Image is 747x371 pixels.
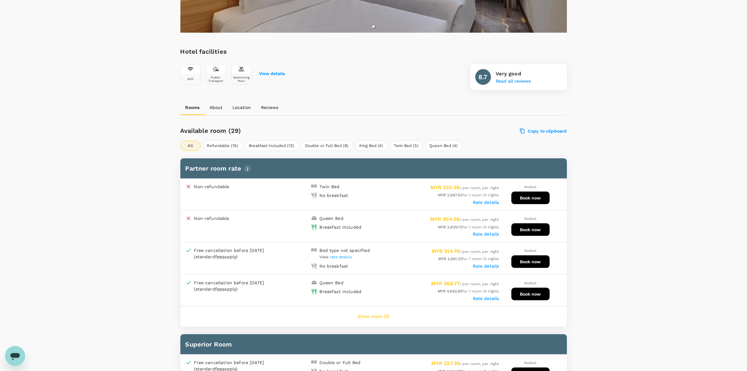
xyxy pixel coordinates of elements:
span: MYR 3,829.72 [438,225,462,229]
span: MYR 314.70 [432,248,460,254]
p: About [210,104,223,111]
span: MYR 2,867.53 [438,193,462,197]
span: MYR 368.77 [431,281,460,286]
span: MYR 304.58 [430,216,460,222]
button: King Bed (4) [355,141,387,151]
div: Breakfast included [320,288,362,295]
button: Book now [511,288,550,300]
button: Show more (3) [349,309,398,324]
span: / per room, per night [431,362,499,366]
p: Location [233,104,251,111]
p: Non-refundable [194,183,229,190]
span: Nuitee [524,281,536,285]
div: Queen Bed [320,280,344,286]
button: Twin Bed (5) [390,141,423,151]
div: No breakfast [320,192,348,199]
label: Rate details [473,200,499,205]
img: info-tooltip-icon [244,165,251,172]
span: MYR 4,663.82 [438,289,462,293]
p: Reviews [261,104,279,111]
img: king-bed-icon [311,215,317,221]
button: Book now [511,192,550,204]
span: Nuitee [524,185,536,189]
img: king-bed-icon [311,280,317,286]
p: Non-refundable [194,215,229,221]
div: Free cancellation before [DATE] (standard apply) [194,247,279,260]
div: Bed type not specified [320,247,370,254]
button: View details [259,71,285,76]
div: No breakfast [320,263,348,269]
h6: 8.7 [478,72,487,82]
button: Read all reviews [496,79,531,84]
p: Rooms [185,104,200,111]
button: All [180,141,200,151]
span: for 1 room 13 nights [438,193,499,197]
button: Double or Full Bed (8) [301,141,353,151]
h6: Hotel facilities [180,46,285,57]
button: Refundable (15) [203,141,243,151]
div: Breakfast included [320,224,362,230]
div: Queen Bed [320,215,344,221]
li: slide item 1 [372,25,375,28]
span: Nuitee [524,361,536,365]
span: fees [215,254,225,259]
h6: Partner room rate [185,163,562,173]
div: Double or Full Bed [320,359,361,366]
span: MYR 230.56 [430,184,460,190]
div: Twin Bed [320,183,340,190]
img: double-bed-icon [311,183,317,190]
h6: Available room (29) [180,126,405,136]
span: for 1 room 13 nights [438,225,499,229]
span: / per room, per night [430,217,499,222]
label: Rate details [473,264,499,269]
span: / per room, per night [431,282,499,286]
label: Rate details [473,232,499,237]
span: / per room, per night [432,249,499,254]
img: double-bed-icon [311,247,317,254]
div: Public Transport [207,76,225,83]
span: / per room, per night [430,186,499,190]
label: Copy to clipboard [520,128,567,134]
div: Wifi [187,77,194,81]
span: Nuitee [524,248,536,253]
span: View [320,255,352,259]
button: Book now [511,223,550,236]
h6: Superior Room [185,339,562,349]
span: Nuitee [524,216,536,221]
p: Very good [496,70,531,78]
img: double-bed-icon [311,359,317,366]
button: Book now [511,255,550,268]
span: for 1 room 13 nights [438,257,499,261]
div: Free cancellation before [DATE] (standard apply) [194,280,279,292]
span: fees [215,286,225,292]
iframe: Button to launch messaging window [5,346,25,366]
span: rate details [330,255,352,259]
button: Queen Bed (4) [425,141,462,151]
span: for 1 room 13 nights [438,289,499,293]
button: Breakfast Included (13) [245,141,299,151]
div: Swimming Pool [233,76,250,83]
label: Rate details [473,296,499,301]
span: MYR 227.30 [431,360,460,366]
span: MYR 3,961.22 [438,257,462,261]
